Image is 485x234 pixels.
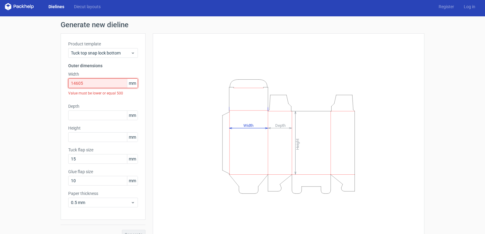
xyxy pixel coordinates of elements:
[434,4,459,10] a: Register
[71,50,131,56] span: Tuck top snap lock bottom
[68,169,138,175] label: Glue flap size
[68,63,138,69] h3: Outer dimensions
[127,133,138,142] span: mm
[459,4,480,10] a: Log in
[275,123,286,127] tspan: Depth
[127,111,138,120] span: mm
[68,103,138,109] label: Depth
[71,199,131,206] span: 0.5 mm
[127,154,138,163] span: mm
[68,88,138,98] div: Value must be lower or equal 500
[243,123,253,127] tspan: Width
[68,125,138,131] label: Height
[61,21,424,28] h1: Generate new dieline
[69,4,105,10] a: Diecut layouts
[68,41,138,47] label: Product template
[44,4,69,10] a: Dielines
[295,138,300,150] tspan: Height
[68,190,138,196] label: Paper thickness
[127,176,138,185] span: mm
[68,147,138,153] label: Tuck flap size
[127,79,138,88] span: mm
[68,71,138,77] label: Width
